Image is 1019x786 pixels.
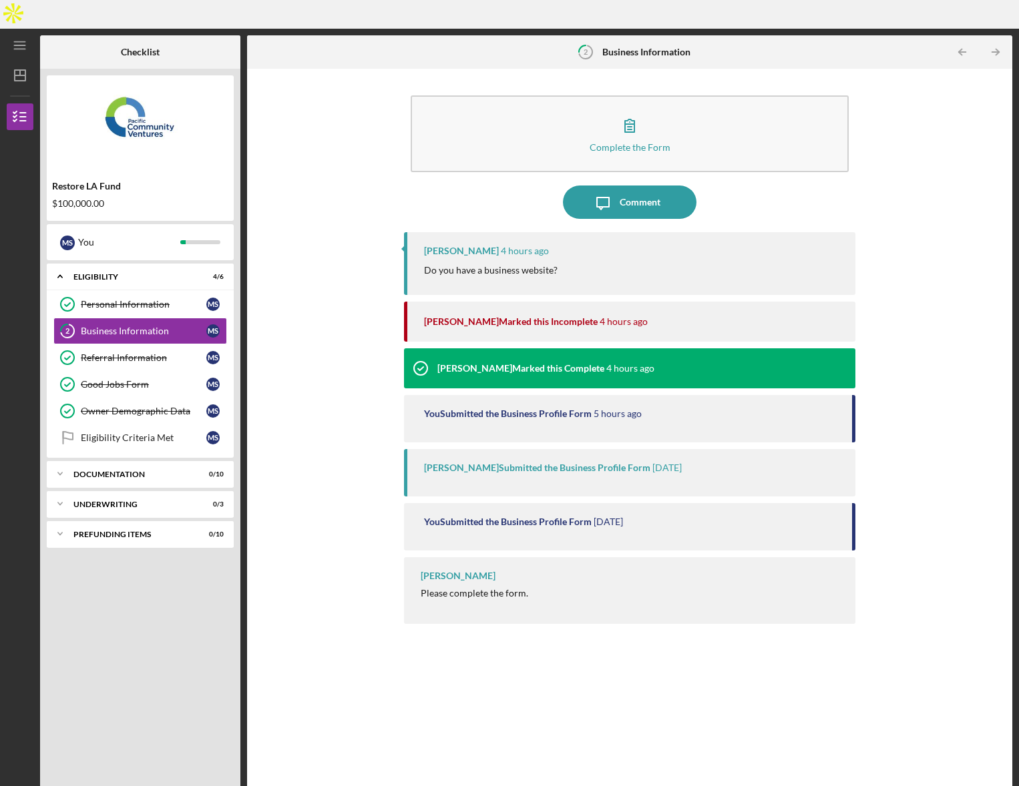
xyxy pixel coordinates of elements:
[421,588,528,599] div: Please complete the form.
[78,231,180,254] div: You
[424,462,650,473] div: [PERSON_NAME] Submitted the Business Profile Form
[200,470,224,478] div: 0 / 10
[206,404,220,418] div: M S
[411,95,849,172] button: Complete the Form
[437,363,604,374] div: [PERSON_NAME] Marked this Complete
[81,299,206,310] div: Personal Information
[206,324,220,338] div: M S
[81,379,206,390] div: Good Jobs Form
[424,316,598,327] div: [PERSON_NAME] Marked this Incomplete
[206,378,220,391] div: M S
[53,344,227,371] a: Referral InformationMS
[60,236,75,250] div: M S
[424,408,592,419] div: You Submitted the Business Profile Form
[47,82,234,162] img: Product logo
[424,516,592,527] div: You Submitted the Business Profile Form
[73,273,190,281] div: Eligibility
[53,398,227,424] a: Owner Demographic DataMS
[602,47,690,57] b: Business Information
[53,424,227,451] a: Eligibility Criteria MetMS
[81,432,206,443] div: Eligibility Criteria Met
[81,352,206,363] div: Referral Information
[424,263,558,278] p: Do you have a business website?
[52,198,228,209] div: $100,000.00
[620,185,660,219] div: Comment
[53,318,227,344] a: 2Business InformationMS
[73,530,190,538] div: Prefunding Items
[594,408,642,419] time: 2025-09-18 17:15
[421,570,495,581] div: [PERSON_NAME]
[52,181,228,191] div: Restore LA Fund
[563,185,696,219] button: Comment
[200,500,224,508] div: 0 / 3
[206,431,220,444] div: M S
[81,326,206,336] div: Business Information
[81,406,206,416] div: Owner Demographic Data
[206,298,220,311] div: M S
[53,291,227,318] a: Personal InformationMS
[606,363,654,374] time: 2025-09-18 17:31
[121,47,160,57] b: Checklist
[424,246,499,256] div: [PERSON_NAME]
[590,142,670,152] div: Complete the Form
[73,500,190,508] div: Underwriting
[501,246,549,256] time: 2025-09-18 17:31
[206,351,220,364] div: M S
[65,327,69,336] tspan: 2
[600,316,648,327] time: 2025-09-18 17:31
[200,273,224,281] div: 4 / 6
[73,470,190,478] div: Documentation
[594,516,623,527] time: 2025-09-16 20:33
[584,48,588,57] tspan: 2
[652,462,682,473] time: 2025-09-16 22:50
[200,530,224,538] div: 0 / 10
[53,371,227,398] a: Good Jobs FormMS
